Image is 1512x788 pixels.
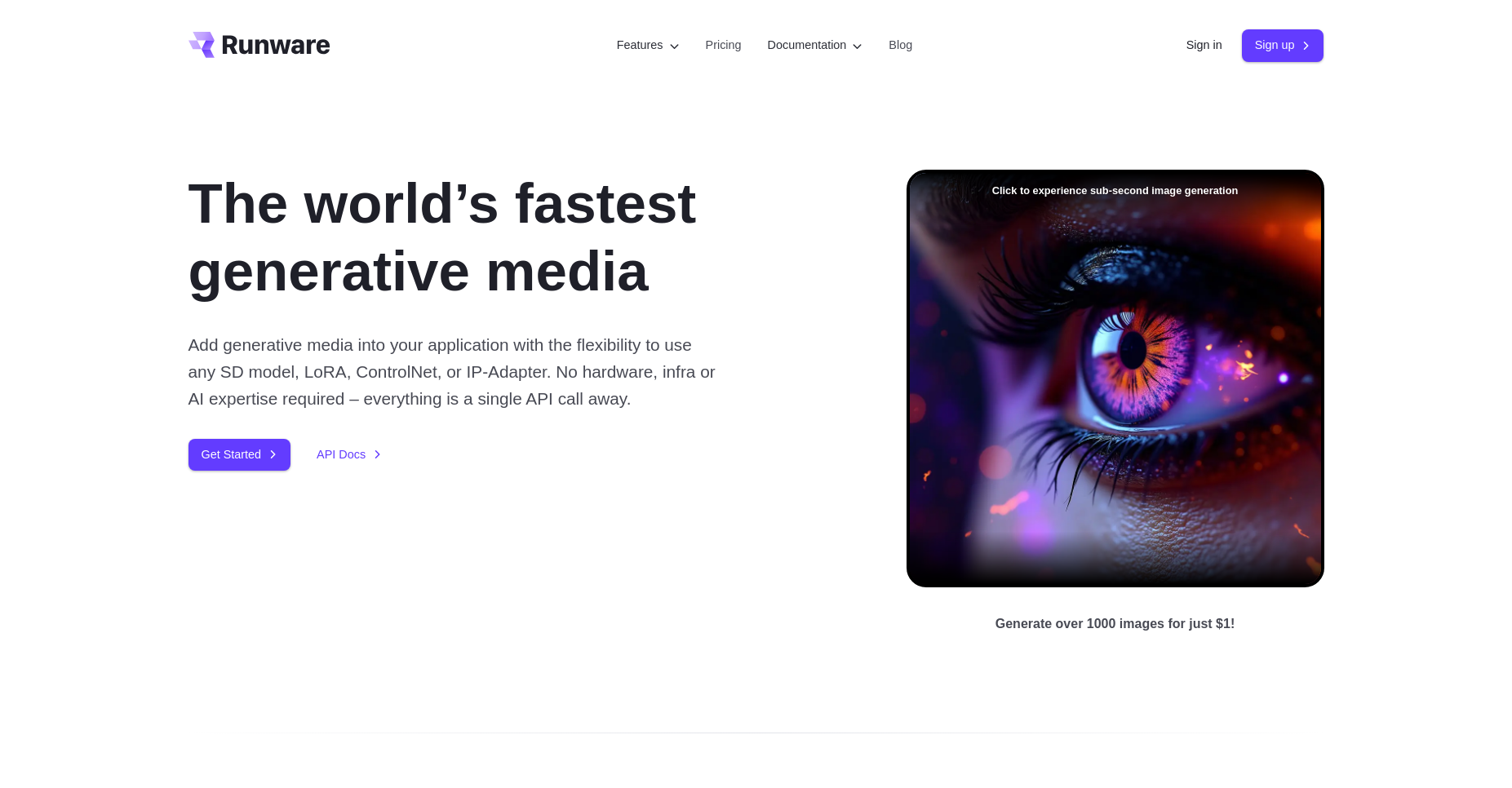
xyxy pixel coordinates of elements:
label: Features [617,36,680,55]
a: Sign up [1242,29,1324,61]
a: API Docs [317,445,382,464]
p: Add generative media into your application with the flexibility to use any SD model, LoRA, Contro... [188,331,721,413]
a: Go to / [188,32,330,58]
a: Pricing [706,36,742,55]
label: Documentation [768,36,863,55]
p: Generate over 1000 images for just $1! [995,613,1235,635]
h1: The world’s fastest generative media [188,170,854,305]
a: Sign in [1186,36,1222,55]
a: Blog [889,36,912,55]
a: Get Started [188,439,291,471]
